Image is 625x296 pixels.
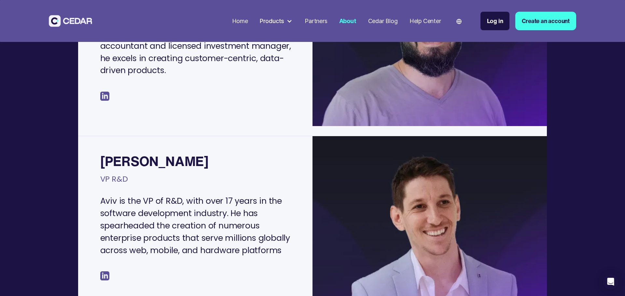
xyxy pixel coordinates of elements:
[229,13,251,29] a: Home
[365,13,401,29] a: Cedar Blog
[232,17,248,25] div: Home
[339,17,356,25] div: About
[100,154,209,168] div: [PERSON_NAME]
[368,17,398,25] div: Cedar Blog
[100,195,298,257] p: Aviv is the VP of R&D, with over 17 years in the software development industry. He has spearheade...
[480,12,510,30] a: Log in
[603,274,618,290] div: Open Intercom Messenger
[257,14,296,28] div: Products
[410,17,441,25] div: Help Center
[305,17,327,25] div: Partners
[260,17,284,25] div: Products
[100,170,128,193] div: VP R&D
[456,19,462,24] img: world icon
[407,13,444,29] a: Help Center
[515,12,576,30] a: Create an account
[487,17,503,25] div: Log in
[336,13,359,29] a: About
[302,13,330,29] a: Partners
